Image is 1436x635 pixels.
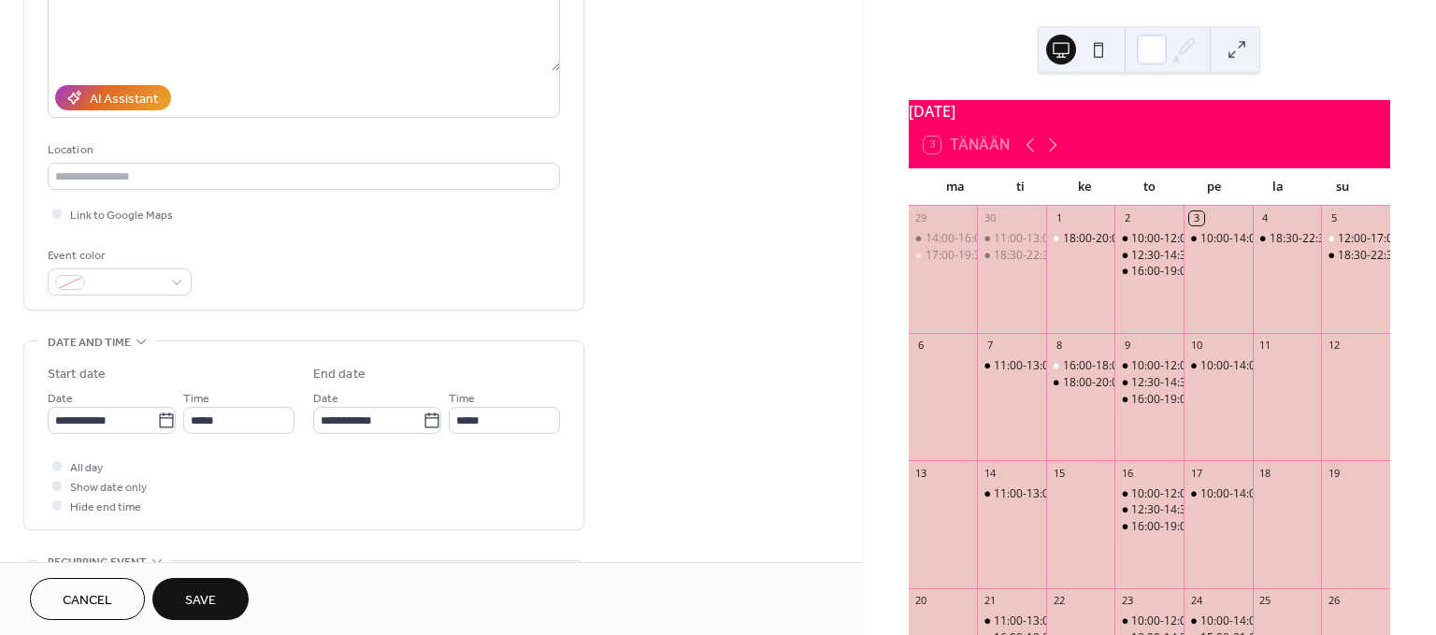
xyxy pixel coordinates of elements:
[914,339,928,353] div: 6
[1114,248,1184,264] div: 12:30-14:30 Kivistö-Kanniston kyläystävät
[1120,211,1134,225] div: 2
[977,231,1046,247] div: 11:00-13:00 Olotilakahvila
[1114,502,1184,518] div: 12:30-14:30 Kivistö-Kanniston kyläystävät
[926,248,1113,264] div: 17:00-19:30 Varattu kokouskäyttöön
[70,206,173,225] span: Link to Google Maps
[30,578,145,620] button: Cancel
[977,613,1046,629] div: 11:00-13:00 Olotilakahvila
[994,486,1146,502] div: 11:00-13:00 [PERSON_NAME]
[914,466,928,480] div: 13
[70,498,141,517] span: Hide end time
[977,248,1046,264] div: 18:30-22:30 Offline.podi
[983,339,997,353] div: 7
[1114,519,1184,535] div: 16:00-19:00 Credo Meet
[48,365,106,384] div: Start date
[1189,594,1203,608] div: 24
[1046,231,1115,247] div: 18:00-20:00 Varattu kokouskäyttöön
[1114,613,1184,629] div: 10:00-12:00 Kivistön eläkeläiskerhon kuvataiteilijat
[1114,358,1184,374] div: 10:00-12:00 Kivistön eläkeläiskerhon kuvataiteilijat
[1063,375,1291,391] div: 18:00-20:00 Kivistön Marttojen kässäkahvila
[48,553,147,572] span: Recurring event
[55,85,171,110] button: AI Assistant
[1120,339,1134,353] div: 9
[926,231,1159,247] div: 14:00-16:00 Kivistön eläkeläiskerhon lukupiiri
[48,333,131,353] span: Date and time
[1063,358,1320,374] div: 16:00-18:00 Kivistön Marttojen hallituksen kokous
[977,358,1046,374] div: 11:00-13:00 Olotilakahvila
[994,248,1118,264] div: 18:30-22:30 Offline.podi
[1131,392,1257,408] div: 16:00-19:00 Credo Meet
[909,231,978,247] div: 14:00-16:00 Kivistön eläkeläiskerhon lukupiiri
[1114,264,1184,280] div: 16:00-19:00 Credo Meet
[1046,358,1115,374] div: 16:00-18:00 Kivistön Marttojen hallituksen kokous
[1131,248,1407,264] div: 12:30-14:30 Kivistö-[GEOGRAPHIC_DATA] kyläystävät
[1184,358,1253,374] div: 10:00-14:00 Kivistön kohtaamispaikka /Kivistö Meeting Point
[1327,211,1341,225] div: 5
[977,486,1046,502] div: 11:00-13:00 Olotilakahvila
[1053,168,1117,206] div: ke
[185,591,216,611] span: Save
[70,478,147,498] span: Show date only
[1114,392,1184,408] div: 16:00-19:00 Credo Meet
[449,389,475,409] span: Time
[48,140,556,160] div: Location
[1114,375,1184,391] div: 12:30-14:30 Kivistö-Kanniston kyläystävät
[1131,502,1407,518] div: 12:30-14:30 Kivistö-[GEOGRAPHIC_DATA] kyläystävät
[1046,375,1115,391] div: 18:00-20:00 Kivistön Marttojen kässäkahvila
[183,389,209,409] span: Time
[1117,168,1182,206] div: to
[1114,231,1184,247] div: 10:00-12:00 Kivistön eläkeläiskerhon kuvataiteilijat
[1189,466,1203,480] div: 17
[983,466,997,480] div: 14
[1131,264,1257,280] div: 16:00-19:00 Credo Meet
[1131,231,1393,247] div: 10:00-12:00 Kivistön eläkeläiskerhon kuvataiteilijat
[313,365,366,384] div: End date
[1131,358,1393,374] div: 10:00-12:00 Kivistön eläkeläiskerhon kuvataiteilijat
[1258,339,1272,353] div: 11
[1114,486,1184,502] div: 10:00-12:00 Kivistön eläkeläiskerhon kuvataiteilijat
[1189,339,1203,353] div: 10
[1131,375,1407,391] div: 12:30-14:30 Kivistö-[GEOGRAPHIC_DATA] kyläystävät
[1321,231,1390,247] div: 12:00-17:00 Varattu yksityiskäyttöön
[1189,211,1203,225] div: 3
[48,389,73,409] span: Date
[1184,486,1253,502] div: 10:00-14:00 Kivistön kohtaamispaikka /Kivistö Meeting Point
[1270,231,1394,247] div: 18:30-22:30 Offline.podi
[983,211,997,225] div: 30
[909,100,1390,123] div: [DATE]
[994,358,1146,374] div: 11:00-13:00 [PERSON_NAME]
[63,591,112,611] span: Cancel
[1246,168,1311,206] div: la
[924,168,988,206] div: ma
[1052,211,1066,225] div: 1
[1052,594,1066,608] div: 22
[994,613,1146,629] div: 11:00-13:00 [PERSON_NAME]
[152,578,249,620] button: Save
[1258,466,1272,480] div: 18
[1120,594,1134,608] div: 23
[1184,613,1253,629] div: 10:00-14:00 Kivistön kohtaamispaikka /Kivistö Meeting Point
[1327,594,1341,608] div: 26
[1258,211,1272,225] div: 4
[1321,248,1390,264] div: 18:30-22:30 Offline.podi
[914,211,928,225] div: 29
[1184,231,1253,247] div: 10:00-14:00 Kivistön kohtaamispaikka /Kivistö Meeting Point
[988,168,1053,206] div: ti
[313,389,338,409] span: Date
[1131,613,1393,629] div: 10:00-12:00 Kivistön eläkeläiskerhon kuvataiteilijat
[1120,466,1134,480] div: 16
[983,594,997,608] div: 21
[1182,168,1246,206] div: pe
[1253,231,1322,247] div: 18:30-22:30 Offline.podi
[1327,339,1341,353] div: 12
[1131,519,1257,535] div: 16:00-19:00 Credo Meet
[70,458,103,478] span: All day
[909,248,978,264] div: 17:00-19:30 Varattu kokouskäyttöön
[1258,594,1272,608] div: 25
[914,594,928,608] div: 20
[994,231,1146,247] div: 11:00-13:00 [PERSON_NAME]
[1052,339,1066,353] div: 8
[1311,168,1375,206] div: su
[48,246,188,266] div: Event color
